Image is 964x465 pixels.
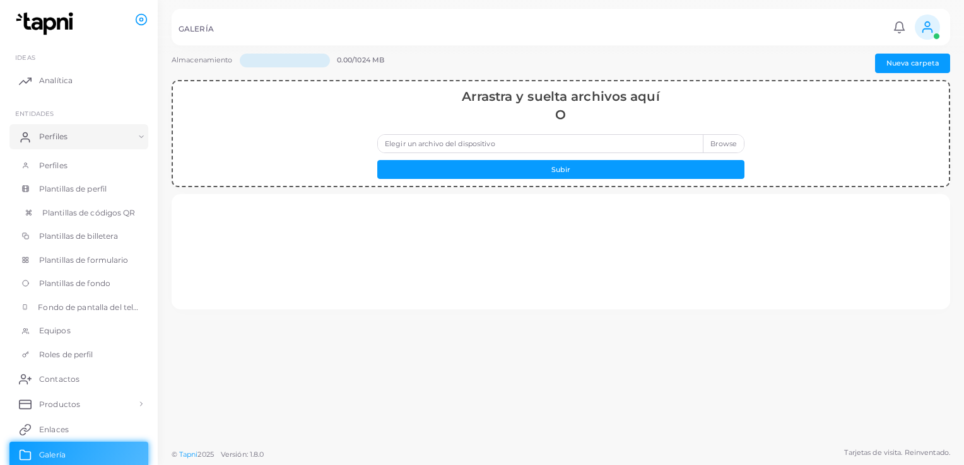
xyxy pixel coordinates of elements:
span: Versión: 1.8.0 [221,450,264,459]
span: ENTIDADES [15,110,54,117]
span: Analítica [39,75,73,86]
a: Analítica [9,68,148,93]
a: Perfiles [9,154,148,178]
span: © [172,449,264,460]
a: Roles de perfil [9,343,148,367]
span: Galería [39,449,66,461]
a: Enlaces [9,416,148,442]
div: Almacenamiento [172,54,233,79]
a: Productos [9,391,148,416]
a: Tapni [179,450,198,459]
span: Roles de perfil [39,349,93,360]
span: 2025 [197,449,213,460]
span: Perfiles [39,160,68,171]
a: Equipos [9,319,148,343]
span: Productos [39,399,80,410]
a: Plantillas de formulario [9,248,148,272]
a: Plantillas de fondo [9,272,148,296]
div: Arrastra y suelta archivos aquí [377,88,744,106]
img: logotipo [11,12,81,35]
h5: GALERÍA [179,25,214,33]
button: Nueva carpeta [875,54,950,72]
a: Plantillas de perfil [9,177,148,201]
span: Plantillas de billetera [39,231,119,242]
div: 0.00/1024 MB [337,54,392,79]
a: Plantillas de billetera [9,224,148,248]
span: Contactos [39,374,79,385]
span: Plantillas de fondo [39,278,110,289]
a: Perfiles [9,124,148,149]
a: Contactos [9,366,148,391]
span: Tarjetas de visita. Reinventado. [844,447,950,458]
span: IDEAS [15,54,35,61]
a: Plantillas de códigos QR [9,201,148,225]
span: Equipos [39,325,71,336]
button: Subir [377,160,744,179]
a: Fondo de pantalla del teléfono [9,296,148,319]
span: Plantillas de perfil [39,183,107,195]
span: Fondo de pantalla del teléfono [38,302,139,313]
span: Plantillas de formulario [39,255,129,266]
span: Enlaces [39,424,69,435]
div: O [377,106,744,124]
span: Plantillas de códigos QR [42,207,136,219]
span: Perfiles [39,131,68,142]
